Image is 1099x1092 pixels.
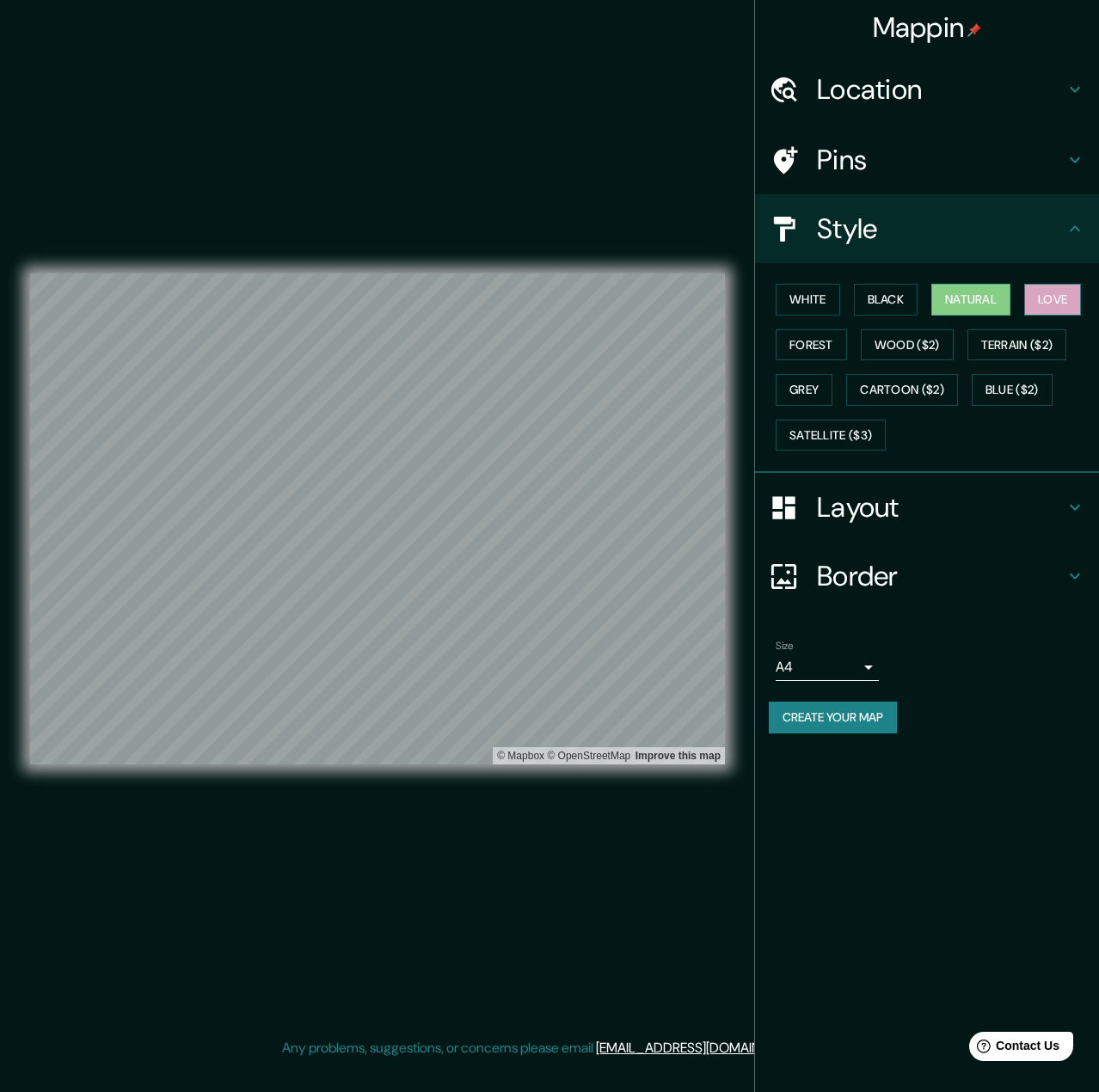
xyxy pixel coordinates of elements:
[769,702,897,733] button: Create your map
[547,750,630,762] a: OpenStreetMap
[817,212,1065,246] h4: Style
[30,273,725,764] canvas: Map
[972,374,1053,406] button: Blue ($2)
[755,194,1099,263] div: Style
[967,23,981,37] img: pin-icon.png
[755,542,1099,610] div: Border
[873,10,982,45] h4: Mappin
[817,72,1065,107] h4: Location
[931,284,1010,316] button: Natural
[282,1038,811,1058] p: Any problems, suggestions, or concerns please email .
[776,374,832,406] button: Grey
[776,329,847,361] button: Forest
[776,653,879,681] div: A4
[817,559,1065,593] h4: Border
[635,750,721,762] a: Map feedback
[755,55,1099,124] div: Location
[817,490,1065,525] h4: Layout
[776,639,794,653] label: Size
[861,329,954,361] button: Wood ($2)
[1024,284,1081,316] button: Love
[817,143,1065,177] h4: Pins
[497,750,544,762] a: Mapbox
[967,329,1067,361] button: Terrain ($2)
[846,374,958,406] button: Cartoon ($2)
[596,1039,808,1057] a: [EMAIL_ADDRESS][DOMAIN_NAME]
[776,284,840,316] button: White
[755,473,1099,542] div: Layout
[946,1025,1080,1073] iframe: Help widget launcher
[755,126,1099,194] div: Pins
[776,420,886,451] button: Satellite ($3)
[854,284,918,316] button: Black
